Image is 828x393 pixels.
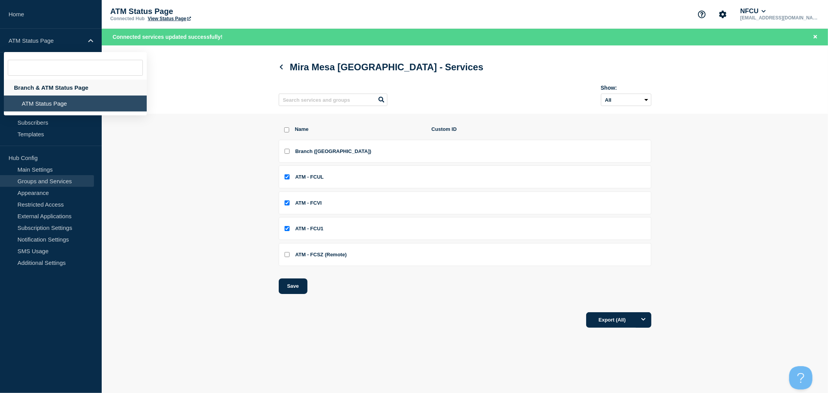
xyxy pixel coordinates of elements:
button: Account settings [715,6,731,23]
a: View Status Page [148,16,191,21]
button: NFCU [739,7,767,15]
span: Name [295,126,422,134]
span: Custom ID [432,126,647,134]
input: select all checkbox [284,127,289,132]
span: ATM - FCVI [295,200,322,206]
p: ATM Status Page [110,7,266,16]
div: Branch & ATM Status Page [4,80,147,96]
input: Search services and groups [279,94,387,106]
div: Show: [601,85,651,91]
button: Options [636,312,651,328]
li: ATM Status Page [4,96,147,111]
span: Services [290,62,484,73]
p: [EMAIL_ADDRESS][DOMAIN_NAME] [739,15,819,21]
input: ATM - FCSZ (Remote) checkbox [285,252,290,257]
span: Branch ([GEOGRAPHIC_DATA]) [295,148,371,154]
p: ATM Status Page [9,37,83,44]
span: Mira Mesa [GEOGRAPHIC_DATA] - [290,62,443,72]
input: ATM - FCU1 checkbox [285,226,290,231]
button: Close banner [811,33,820,42]
button: Support [694,6,710,23]
span: ATM - FCU1 [295,226,324,231]
select: Archived [601,94,651,106]
input: ATM - FCVI checkbox [285,200,290,205]
span: ATM - FCSZ (Remote) [295,252,347,257]
span: ATM - FCUL [295,174,324,180]
span: Connected services updated successfully! [113,34,222,40]
p: Connected Hub [110,16,145,21]
input: ATM - FCUL checkbox [285,174,290,179]
input: Branch (Mira Mesa CA) checkbox [285,149,290,154]
button: Export (All) [586,312,651,328]
iframe: Help Scout Beacon - Open [789,366,812,390]
button: Save [279,278,307,294]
